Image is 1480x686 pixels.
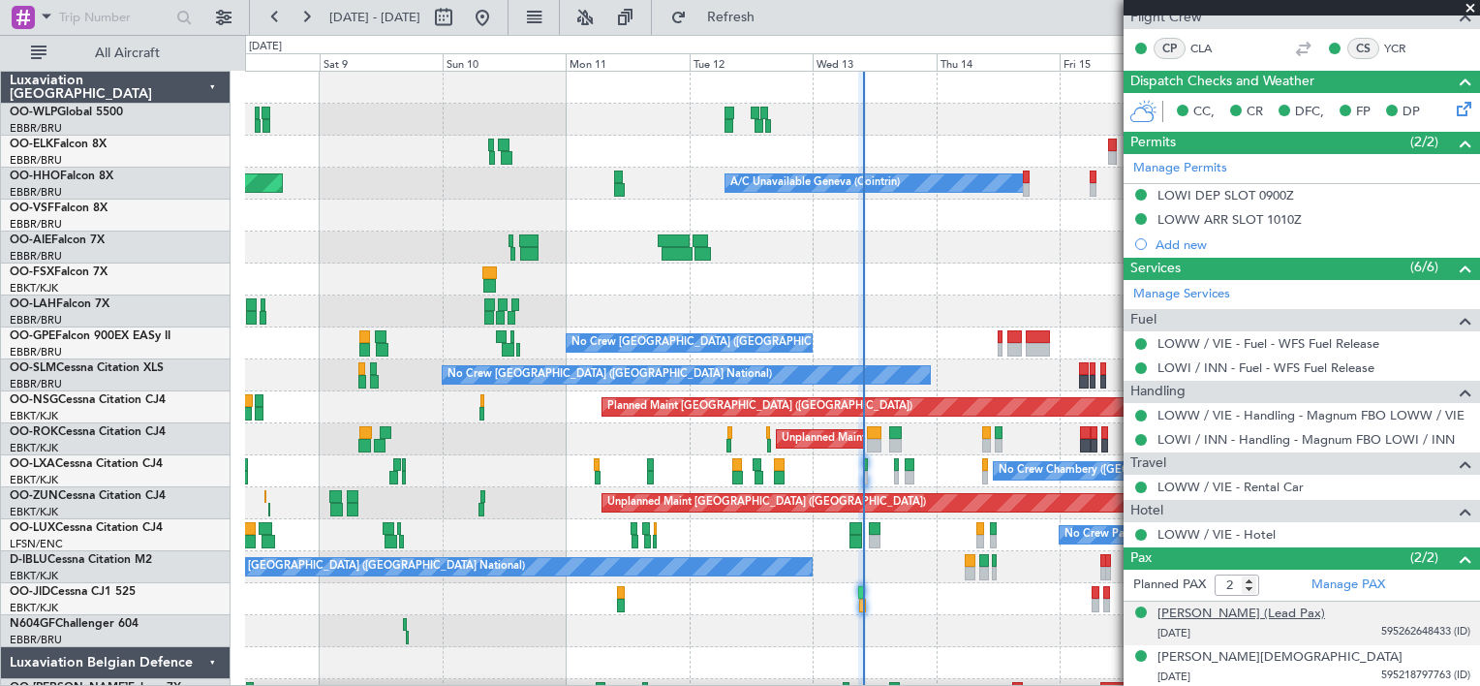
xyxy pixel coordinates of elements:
[607,488,926,517] div: Unplanned Maint [GEOGRAPHIC_DATA] ([GEOGRAPHIC_DATA])
[10,505,58,519] a: EBKT/KJK
[1157,626,1190,640] span: [DATE]
[10,266,54,278] span: OO-FSX
[10,377,62,391] a: EBBR/BRU
[10,426,166,438] a: OO-ROKCessna Citation CJ4
[50,47,204,60] span: All Aircraft
[249,39,282,55] div: [DATE]
[1157,648,1403,668] div: [PERSON_NAME][DEMOGRAPHIC_DATA]
[1130,309,1156,331] span: Fuel
[1410,547,1438,568] span: (2/2)
[10,394,58,406] span: OO-NSG
[10,537,63,551] a: LFSN/ENC
[10,139,107,150] a: OO-ELKFalcon 8X
[10,139,53,150] span: OO-ELK
[10,394,166,406] a: OO-NSGCessna Citation CJ4
[690,53,813,71] div: Tue 12
[1157,479,1304,495] a: LOWW / VIE - Rental Car
[1130,7,1202,29] span: Flight Crew
[10,362,56,374] span: OO-SLM
[1133,285,1230,304] a: Manage Services
[10,345,62,359] a: EBBR/BRU
[59,3,170,32] input: Trip Number
[10,441,58,455] a: EBKT/KJK
[1157,359,1374,376] a: LOWI / INN - Fuel - WFS Fuel Release
[447,360,772,390] div: No Crew [GEOGRAPHIC_DATA] ([GEOGRAPHIC_DATA] National)
[10,171,113,182] a: OO-HHOFalcon 8X
[10,153,62,168] a: EBBR/BRU
[999,456,1218,485] div: No Crew Chambery ([GEOGRAPHIC_DATA])
[10,203,54,214] span: OO-VSF
[1410,257,1438,277] span: (6/6)
[1410,132,1438,152] span: (2/2)
[1247,103,1263,122] span: CR
[1157,670,1190,684] span: [DATE]
[10,217,62,232] a: EBBR/BRU
[571,328,896,358] div: No Crew [GEOGRAPHIC_DATA] ([GEOGRAPHIC_DATA] National)
[1157,605,1325,624] div: [PERSON_NAME] (Lead Pax)
[10,281,58,296] a: EBKT/KJK
[1311,576,1385,595] a: Manage PAX
[10,601,58,615] a: EBKT/KJK
[10,266,108,278] a: OO-FSXFalcon 7X
[10,234,51,246] span: OO-AIE
[10,234,105,246] a: OO-AIEFalcon 7X
[10,298,56,310] span: OO-LAH
[1403,103,1420,122] span: DP
[1157,211,1302,228] div: LOWW ARR SLOT 1010Z
[10,586,50,598] span: OO-JID
[1384,40,1428,57] a: YCR
[1130,132,1176,154] span: Permits
[10,409,58,423] a: EBKT/KJK
[10,249,62,264] a: EBBR/BRU
[10,203,108,214] a: OO-VSFFalcon 8X
[1130,452,1166,475] span: Travel
[1157,187,1294,203] div: LOWI DEP SLOT 0900Z
[329,9,420,26] span: [DATE] - [DATE]
[662,2,778,33] button: Refresh
[10,426,58,438] span: OO-ROK
[21,38,210,69] button: All Aircraft
[1064,520,1256,549] div: No Crew Paris ([GEOGRAPHIC_DATA])
[691,11,772,24] span: Refresh
[10,569,58,583] a: EBKT/KJK
[10,618,55,630] span: N604GF
[10,121,62,136] a: EBBR/BRU
[10,522,163,534] a: OO-LUXCessna Citation CJ4
[10,586,136,598] a: OO-JIDCessna CJ1 525
[10,330,55,342] span: OO-GPE
[1295,103,1324,122] span: DFC,
[1130,500,1163,522] span: Hotel
[200,552,525,581] div: No Crew [GEOGRAPHIC_DATA] ([GEOGRAPHIC_DATA] National)
[10,554,152,566] a: D-IBLUCessna Citation M2
[1130,258,1181,280] span: Services
[566,53,689,71] div: Mon 11
[813,53,936,71] div: Wed 13
[1130,381,1186,403] span: Handling
[1060,53,1183,71] div: Fri 15
[1157,431,1455,448] a: LOWI / INN - Handling - Magnum FBO LOWI / INN
[320,53,443,71] div: Sat 9
[1156,236,1470,253] div: Add new
[10,330,170,342] a: OO-GPEFalcon 900EX EASy II
[443,53,566,71] div: Sun 10
[10,458,163,470] a: OO-LXACessna Citation CJ4
[1133,159,1227,178] a: Manage Permits
[1381,668,1470,684] span: 595218797763 (ID)
[10,313,62,327] a: EBBR/BRU
[1356,103,1371,122] span: FP
[10,171,60,182] span: OO-HHO
[10,362,164,374] a: OO-SLMCessna Citation XLS
[10,618,139,630] a: N604GFChallenger 604
[1347,38,1379,59] div: CS
[10,298,109,310] a: OO-LAHFalcon 7X
[1381,624,1470,640] span: 595262648433 (ID)
[10,107,57,118] span: OO-WLP
[10,490,58,502] span: OO-ZUN
[1193,103,1215,122] span: CC,
[1190,40,1234,57] a: CLA
[1154,38,1186,59] div: CP
[1157,407,1465,423] a: LOWW / VIE - Handling - Magnum FBO LOWW / VIE
[10,473,58,487] a: EBKT/KJK
[196,53,319,71] div: Fri 8
[730,169,900,198] div: A/C Unavailable Geneva (Cointrin)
